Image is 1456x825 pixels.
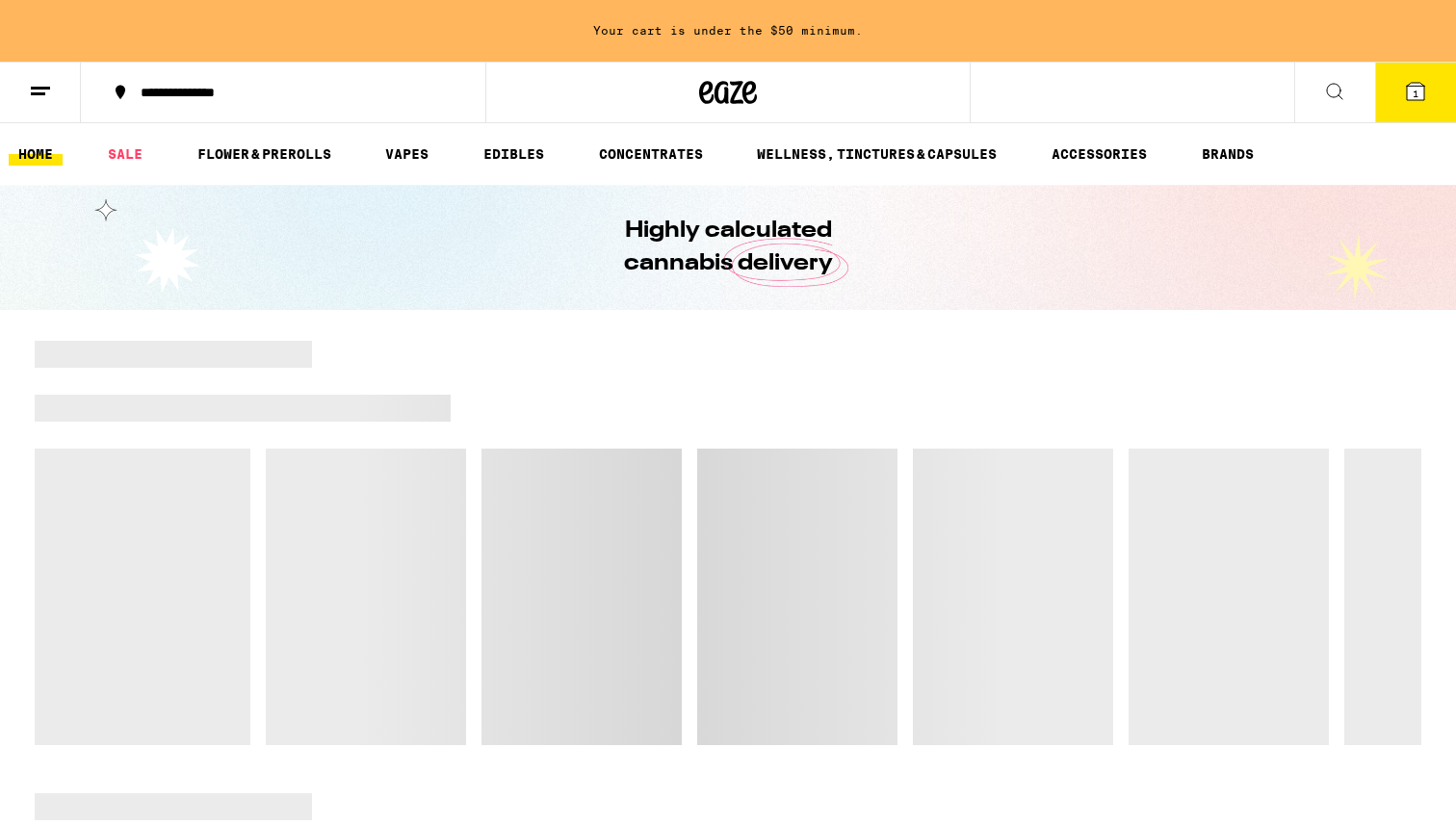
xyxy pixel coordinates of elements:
a: VAPES [376,142,438,166]
a: FLOWER & PREROLLS [188,142,341,166]
button: 1 [1375,63,1456,122]
a: CONCENTRATES [589,142,713,166]
a: ACCESSORIES [1042,142,1157,166]
a: BRANDS [1192,142,1263,166]
a: SALE [98,142,152,166]
a: WELLNESS, TINCTURES & CAPSULES [747,142,1006,166]
a: EDIBLES [474,142,554,166]
a: HOME [9,142,63,166]
h1: Highly calculated cannabis delivery [569,215,887,280]
span: 1 [1413,88,1418,99]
